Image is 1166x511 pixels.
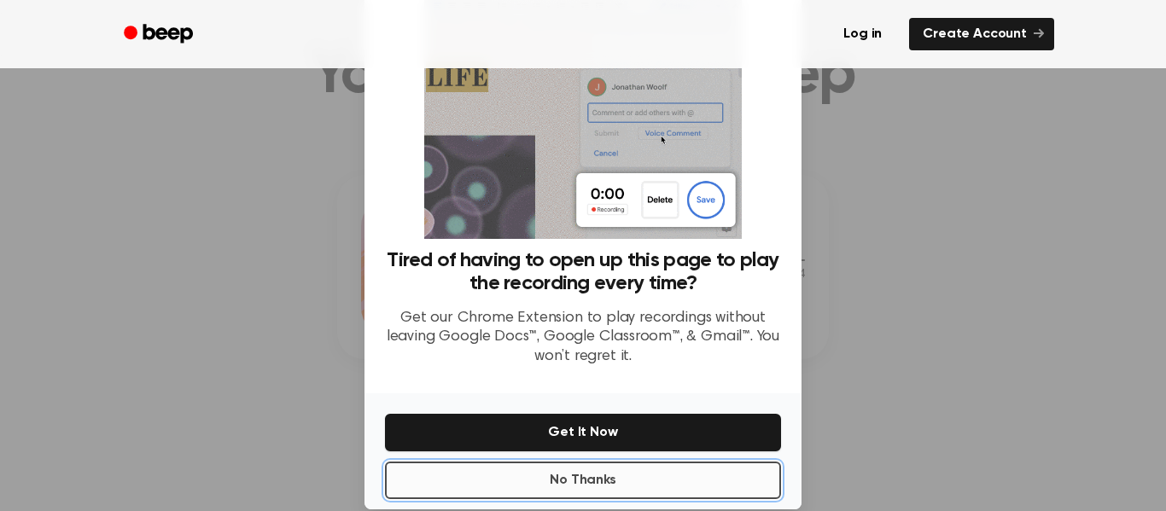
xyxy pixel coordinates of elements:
a: Create Account [909,18,1054,50]
p: Get our Chrome Extension to play recordings without leaving Google Docs™, Google Classroom™, & Gm... [385,309,781,367]
a: Beep [112,18,208,51]
a: Log in [826,15,899,54]
button: Get It Now [385,414,781,451]
button: No Thanks [385,462,781,499]
h3: Tired of having to open up this page to play the recording every time? [385,249,781,295]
